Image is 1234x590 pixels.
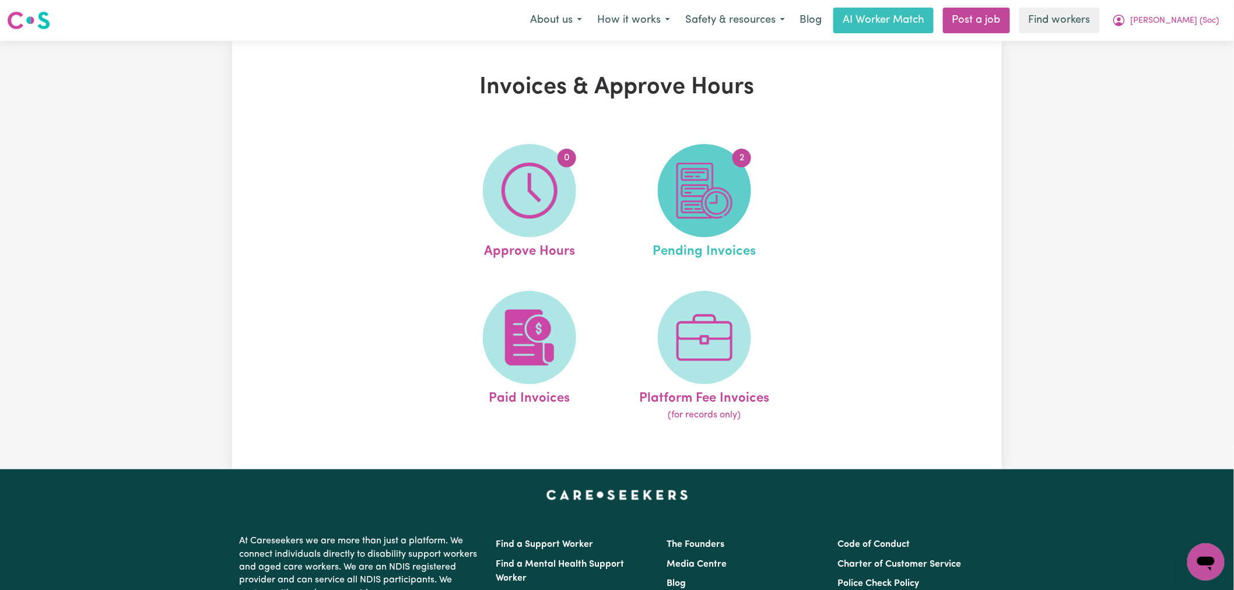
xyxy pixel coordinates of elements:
img: Careseekers logo [7,10,50,31]
a: Platform Fee Invoices(for records only) [620,291,788,423]
h1: Invoices & Approve Hours [367,73,867,101]
a: Find a Mental Health Support Worker [496,560,624,583]
span: [PERSON_NAME] (Soc) [1131,15,1219,27]
span: 2 [732,149,751,167]
iframe: Button to launch messaging window [1187,543,1225,581]
a: Paid Invoices [446,291,614,423]
a: Blog [667,579,686,588]
span: Approve Hours [484,237,575,262]
button: How it works [590,8,678,33]
span: Platform Fee Invoices [639,384,769,409]
a: Find workers [1019,8,1100,33]
a: AI Worker Match [833,8,934,33]
a: Pending Invoices [620,144,788,262]
button: About us [523,8,590,33]
a: Careseekers logo [7,7,50,34]
a: Charter of Customer Service [838,560,962,569]
a: Police Check Policy [838,579,920,588]
span: (for records only) [668,408,741,422]
button: Safety & resources [678,8,793,33]
a: Media Centre [667,560,727,569]
a: The Founders [667,540,724,549]
span: Paid Invoices [489,384,570,409]
a: Careseekers home page [546,490,688,500]
a: Find a Support Worker [496,540,593,549]
a: Code of Conduct [838,540,910,549]
a: Approve Hours [446,144,614,262]
button: My Account [1105,8,1227,33]
a: Blog [793,8,829,33]
span: Pending Invoices [653,237,756,262]
a: Post a job [943,8,1010,33]
span: 0 [558,149,576,167]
